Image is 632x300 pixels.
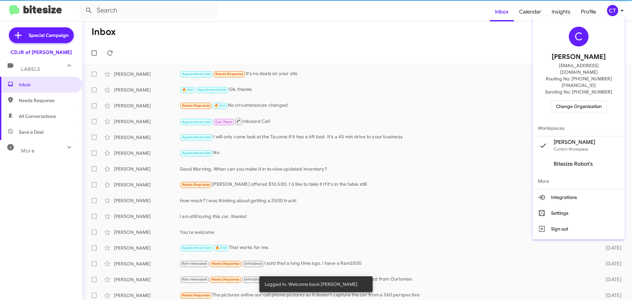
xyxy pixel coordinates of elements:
[554,161,593,167] span: Bitesize Robot's
[533,189,625,205] button: Integrations
[533,173,625,189] span: More
[552,52,606,62] span: [PERSON_NAME]
[533,120,625,136] span: Workspaces
[569,27,589,46] div: C
[556,101,602,112] span: Change Organization
[540,62,617,75] span: [EMAIL_ADDRESS][DOMAIN_NAME]
[533,221,625,237] button: Sign out
[545,89,612,95] span: Sending No: [PHONE_NUMBER]
[540,75,617,89] span: Routing No: [PHONE_NUMBER][FINANCIAL_ID]
[554,139,595,146] span: [PERSON_NAME]
[554,147,588,151] span: Current Workspace
[533,205,625,221] button: Settings
[551,100,607,112] button: Change Organization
